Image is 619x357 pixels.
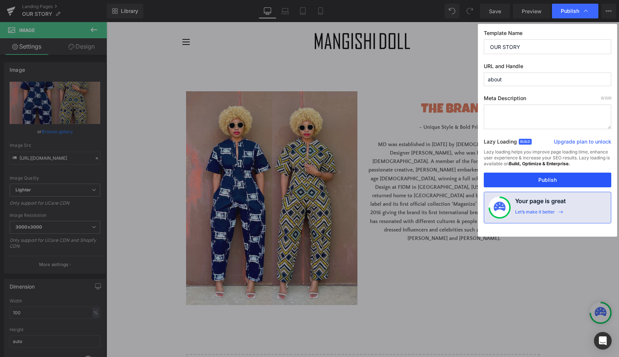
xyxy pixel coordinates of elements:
strong: - Unique Style & Bold Prints - [313,102,382,108]
div: Open Intercom Messenger [594,332,612,350]
span: Publish [561,8,579,14]
div: Lazy loading helps you improve page loading time, enhance user experience & increase your SEO res... [484,149,611,173]
label: Lazy Loading [484,137,517,149]
span: 0 [601,96,603,100]
img: Mangishidoll [208,6,304,34]
label: Meta Description [484,95,611,105]
span: Build [519,139,532,145]
strong: Build, Optimize & Enterprise. [509,161,570,166]
label: Template Name [484,30,611,39]
strong: MD was established in [DATE] by [DEMOGRAPHIC_DATA] Fashion Designer [PERSON_NAME], who was born a... [262,120,433,219]
img: onboarding-status.svg [494,202,506,213]
button: Publish [484,173,611,187]
span: /320 [601,96,611,100]
label: URL and Handle [484,63,611,73]
h4: Your page is great [515,197,566,209]
h1: THE BRAND [267,78,428,98]
a: Upgrade plan to unlock [554,138,611,148]
div: Let’s make it better [515,209,555,219]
